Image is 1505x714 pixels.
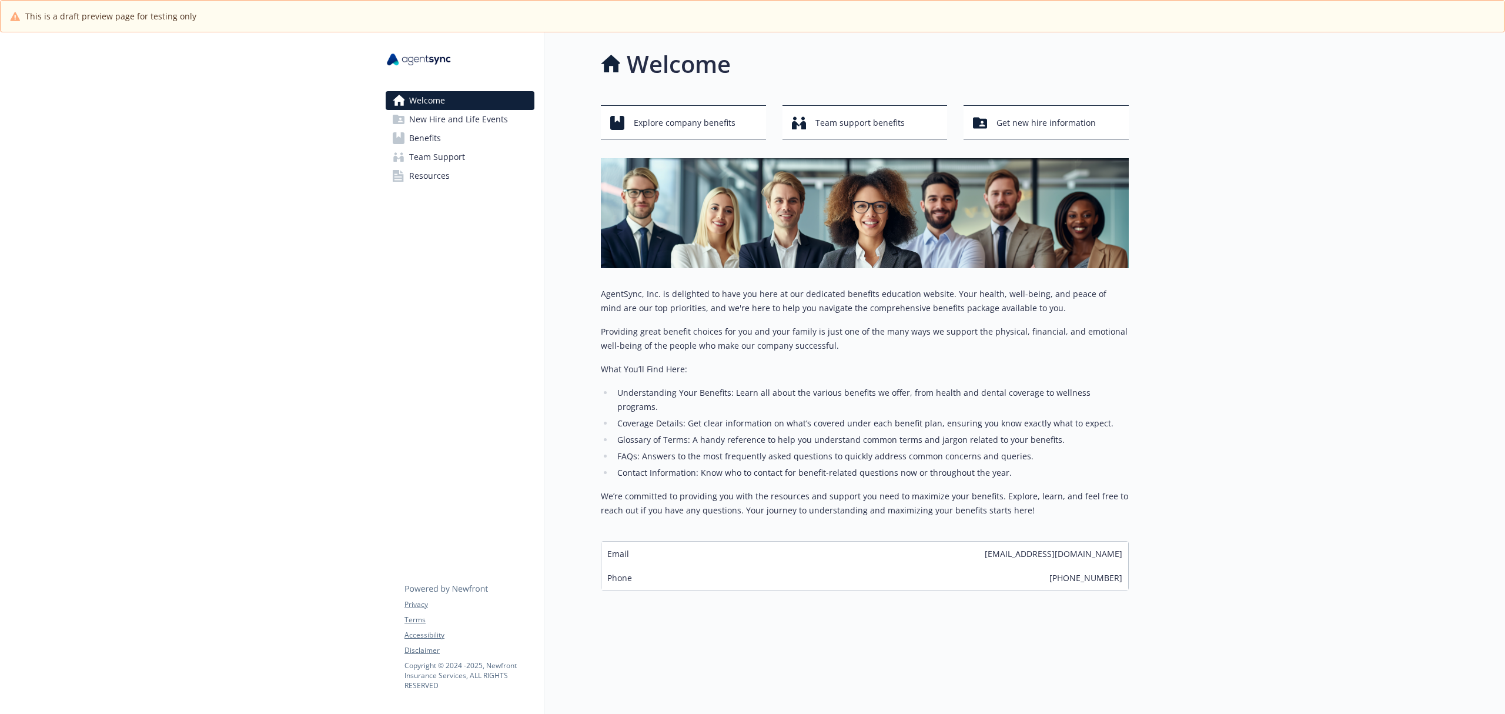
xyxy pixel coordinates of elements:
span: [EMAIL_ADDRESS][DOMAIN_NAME] [985,548,1122,560]
li: Coverage Details: Get clear information on what’s covered under each benefit plan, ensuring you k... [614,416,1129,431]
button: Get new hire information [964,105,1129,139]
span: Get new hire information [996,112,1096,134]
li: Glossary of Terms: A handy reference to help you understand common terms and jargon related to yo... [614,433,1129,447]
p: Providing great benefit choices for you and your family is just one of the many ways we support t... [601,325,1129,353]
a: Disclaimer [404,645,534,656]
button: Team support benefits [782,105,948,139]
p: We’re committed to providing you with the resources and support you need to maximize your benefit... [601,489,1129,518]
li: Understanding Your Benefits: Learn all about the various benefits we offer, from health and denta... [614,386,1129,414]
span: This is a draft preview page for testing only [25,10,196,22]
a: Team Support [386,148,534,166]
a: Benefits [386,129,534,148]
button: Explore company benefits [601,105,766,139]
span: Resources [409,166,450,185]
li: FAQs: Answers to the most frequently asked questions to quickly address common concerns and queries. [614,449,1129,463]
p: Copyright © 2024 - 2025 , Newfront Insurance Services, ALL RIGHTS RESERVED [404,660,534,690]
span: Email [607,548,629,560]
span: Team support benefits [815,112,905,134]
a: Welcome [386,91,534,110]
p: AgentSync, Inc. is delighted to have you here at our dedicated benefits education website. Your h... [601,287,1129,315]
span: Benefits [409,129,441,148]
a: Resources [386,166,534,185]
a: Privacy [404,599,534,610]
span: Team Support [409,148,465,166]
a: Accessibility [404,630,534,640]
a: New Hire and Life Events [386,110,534,129]
p: What You’ll Find Here: [601,362,1129,376]
span: [PHONE_NUMBER] [1049,572,1122,584]
span: Welcome [409,91,445,110]
span: New Hire and Life Events [409,110,508,129]
span: Explore company benefits [634,112,735,134]
h1: Welcome [627,46,731,82]
a: Terms [404,615,534,625]
img: overview page banner [601,158,1129,268]
li: Contact Information: Know who to contact for benefit-related questions now or throughout the year. [614,466,1129,480]
span: Phone [607,572,632,584]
